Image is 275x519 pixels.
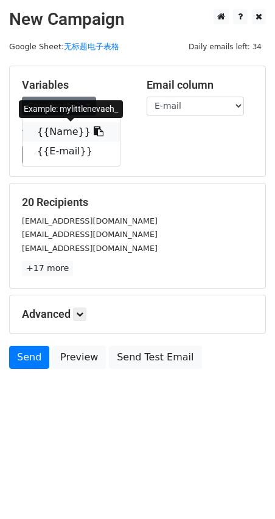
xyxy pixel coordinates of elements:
[52,346,106,369] a: Preview
[22,196,253,209] h5: 20 Recipients
[9,9,266,30] h2: New Campaign
[184,40,266,53] span: Daily emails left: 34
[22,216,158,225] small: [EMAIL_ADDRESS][DOMAIN_NAME]
[9,42,119,51] small: Google Sheet:
[147,78,253,92] h5: Email column
[22,230,158,239] small: [EMAIL_ADDRESS][DOMAIN_NAME]
[22,78,128,92] h5: Variables
[22,308,253,321] h5: Advanced
[214,461,275,519] div: 聊天小组件
[22,244,158,253] small: [EMAIL_ADDRESS][DOMAIN_NAME]
[64,42,119,51] a: 无标题电子表格
[23,122,120,142] a: {{Name}}
[22,261,73,276] a: +17 more
[109,346,201,369] a: Send Test Email
[184,42,266,51] a: Daily emails left: 34
[214,461,275,519] iframe: Chat Widget
[23,142,120,161] a: {{E-mail}}
[9,346,49,369] a: Send
[19,100,123,118] div: Example: mylittlenevaeh_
